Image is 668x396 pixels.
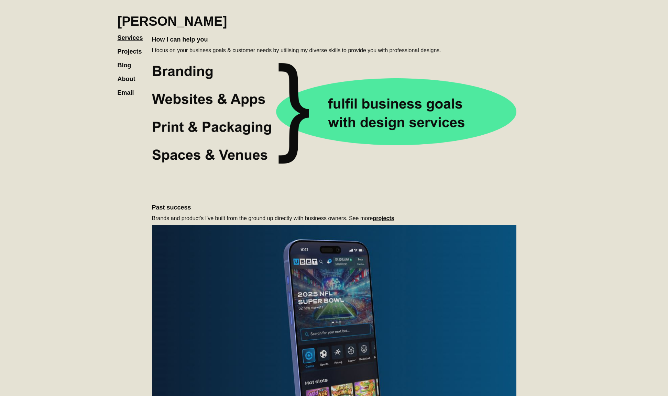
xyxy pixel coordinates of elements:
a: Blog [118,55,138,69]
p: Brands and product's I've built from the ground up directly with business owners. See more [152,215,516,222]
p: ‍ [152,183,516,190]
p: I focus on your business goals & customer needs by utilising my diverse skills to provide you wit... [152,47,516,54]
p: ‍ [152,172,516,179]
p: ‍ [152,11,516,18]
a: Services [118,27,150,41]
img: Branding, Website & Apps, Print & Packaging, Spaces & Venues to fulfil your business goals [152,57,516,169]
a: projects [373,215,394,221]
p: ‍ [152,22,516,29]
a: About [118,69,142,82]
h2: How I can help you [152,35,516,44]
h4: Past success [152,203,516,212]
a: home [118,7,227,29]
p: ‍ [152,1,516,8]
p: ‍ [152,193,516,200]
a: Projects [118,41,149,55]
h1: [PERSON_NAME] [118,14,227,29]
a: Email [118,82,141,96]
